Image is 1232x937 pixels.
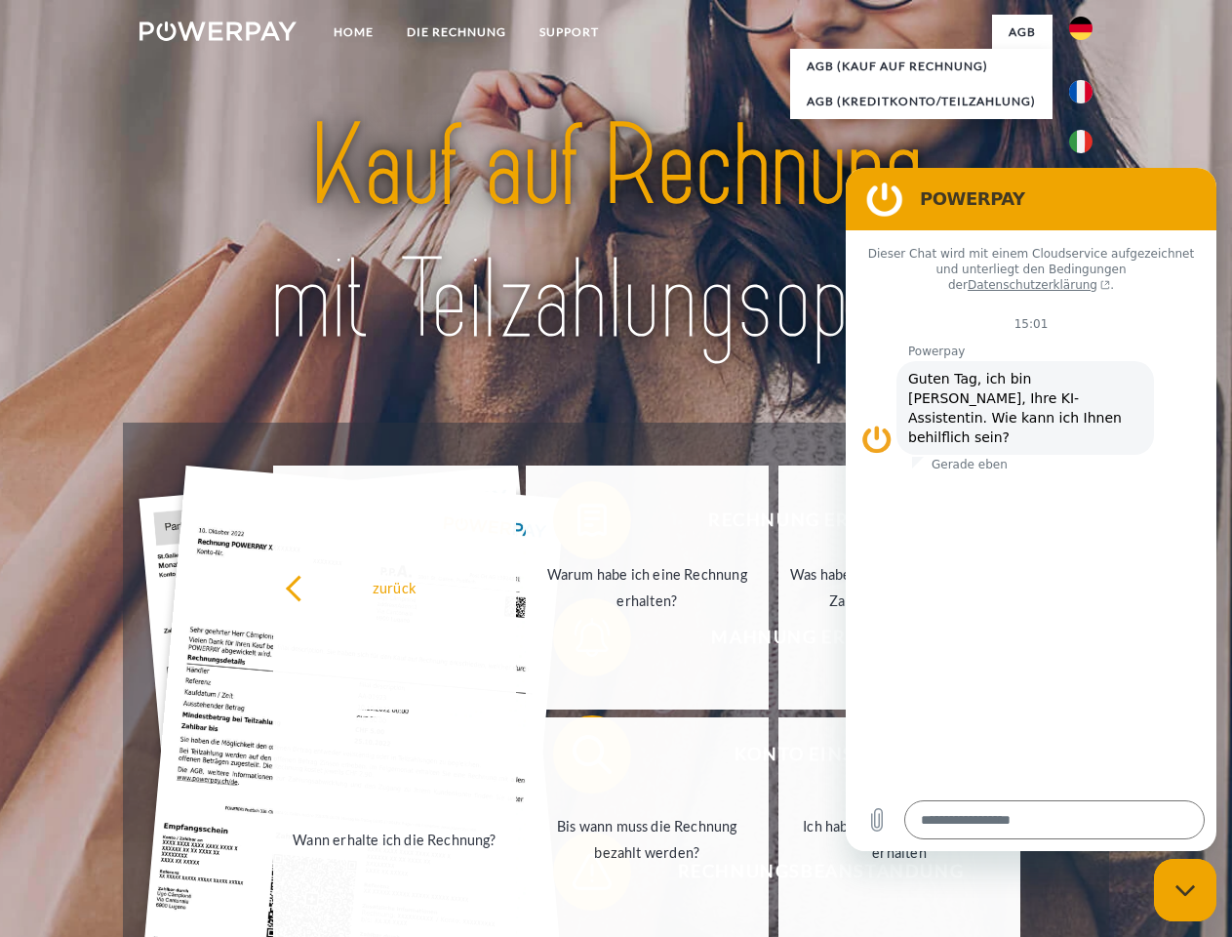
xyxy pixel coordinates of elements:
[390,15,523,50] a: DIE RECHNUNG
[790,84,1053,119] a: AGB (Kreditkonto/Teilzahlung)
[790,813,1010,866] div: Ich habe nur eine Teillieferung erhalten
[1069,17,1093,40] img: de
[186,94,1046,374] img: title-powerpay_de.svg
[846,168,1216,851] iframe: Messaging-Fenster
[790,561,1010,614] div: Was habe ich noch offen, ist meine Zahlung eingegangen?
[992,15,1053,50] a: agb
[537,813,757,866] div: Bis wann muss die Rechnung bezahlt werden?
[778,466,1021,710] a: Was habe ich noch offen, ist meine Zahlung eingegangen?
[1069,80,1093,103] img: fr
[790,49,1053,84] a: AGB (Kauf auf Rechnung)
[1154,859,1216,921] iframe: Schaltfläche zum Öffnen des Messaging-Fensters; Konversation läuft
[523,15,616,50] a: SUPPORT
[285,826,504,852] div: Wann erhalte ich die Rechnung?
[139,21,297,41] img: logo-powerpay-white.svg
[537,561,757,614] div: Warum habe ich eine Rechnung erhalten?
[285,574,504,600] div: zurück
[317,15,390,50] a: Home
[1069,130,1093,153] img: it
